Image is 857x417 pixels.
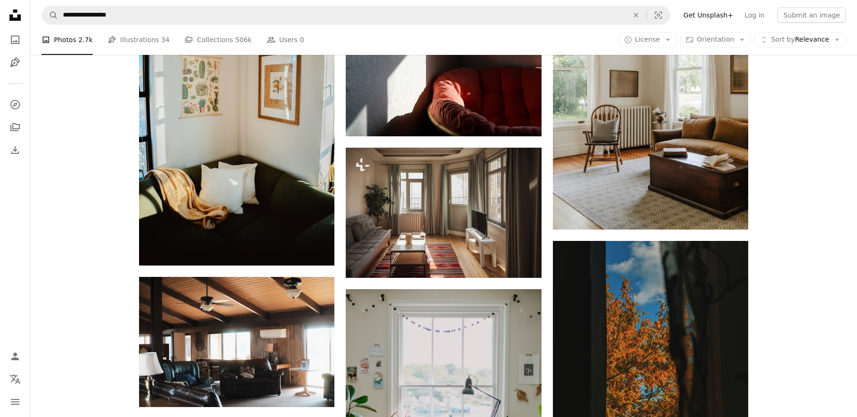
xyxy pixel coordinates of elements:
a: a red chair sitting in the corner of a room [346,67,541,75]
img: a living room filled with furniture and a ceiling fan [139,277,334,407]
a: Log in [739,8,770,23]
button: Clear [626,6,647,24]
button: Orientation [680,32,751,47]
button: Sort byRelevance [754,32,846,47]
a: Illustrations [6,53,25,72]
span: 0 [300,35,304,45]
button: Submit an image [778,8,846,23]
button: Menu [6,392,25,411]
form: Find visuals sitewide [42,6,670,25]
a: a living room with a couch and a picture on the wall [139,115,334,123]
img: a living room filled with furniture and a flat screen tv [346,148,541,278]
button: Search Unsplash [42,6,58,24]
button: Language [6,370,25,389]
a: Explore [6,95,25,114]
a: Home — Unsplash [6,6,25,27]
a: Download History [6,141,25,160]
a: Photos [6,30,25,49]
a: a living room filled with furniture and a ceiling fan [139,337,334,346]
span: Orientation [697,35,734,43]
button: Visual search [647,6,670,24]
a: brown tree during daytime [553,367,748,375]
img: a red chair sitting in the corner of a room [346,6,541,136]
span: License [635,35,660,43]
a: Collections 506k [184,25,252,55]
a: a living room filled with furniture and a flat screen tv [346,208,541,217]
span: 34 [161,35,170,45]
a: Log in / Sign up [6,347,25,366]
a: Users 0 [267,25,304,55]
a: Illustrations 34 [108,25,169,55]
a: Get Unsplash+ [678,8,739,23]
a: A living room filled with furniture and a chandelier [553,103,748,111]
span: Relevance [771,35,829,44]
a: Collections [6,118,25,137]
button: License [619,32,677,47]
span: 506k [235,35,252,45]
span: Sort by [771,35,795,43]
